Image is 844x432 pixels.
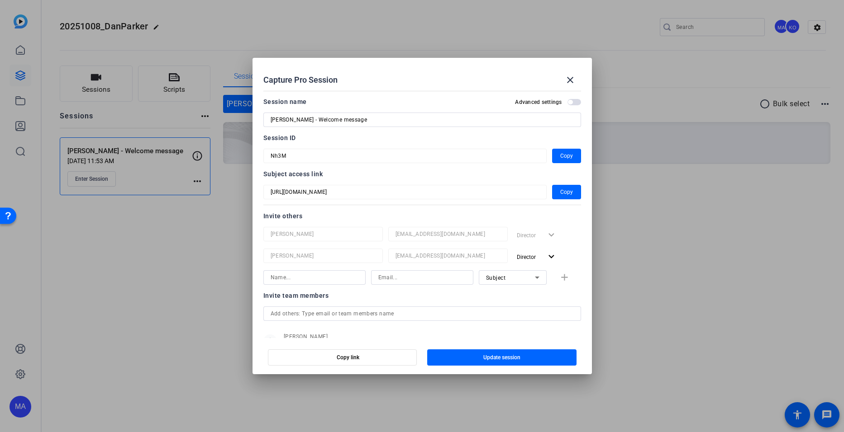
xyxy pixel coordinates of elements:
input: Email... [396,250,501,261]
input: Enter Session Name [271,114,574,125]
input: Name... [271,229,376,239]
div: Subject access link [263,169,581,179]
input: Session OTP [271,150,539,161]
h2: Advanced settings [515,99,562,106]
button: Director [513,249,561,265]
input: Add others: Type email or team members name [271,308,574,319]
span: Update session [483,354,520,361]
mat-icon: close [565,75,576,85]
div: Capture Pro Session [263,69,581,91]
input: Email... [396,229,501,239]
span: [PERSON_NAME] [284,333,375,340]
div: Session name [263,96,307,107]
input: Name... [271,250,376,261]
input: Name... [271,272,358,283]
span: Copy [560,187,573,197]
div: Session ID [263,132,581,143]
div: Invite team members [263,290,581,301]
mat-icon: person [263,334,277,348]
span: Copy link [337,354,359,361]
button: Copy link [268,349,417,366]
input: Session OTP [271,187,539,197]
mat-icon: expand_more [546,251,557,263]
div: Invite others [263,211,581,221]
button: Copy [552,149,581,163]
span: Copy [560,150,573,161]
input: Email... [378,272,466,283]
span: Subject [486,275,506,281]
button: Update session [427,349,577,366]
span: Director [517,254,536,260]
button: Copy [552,185,581,199]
